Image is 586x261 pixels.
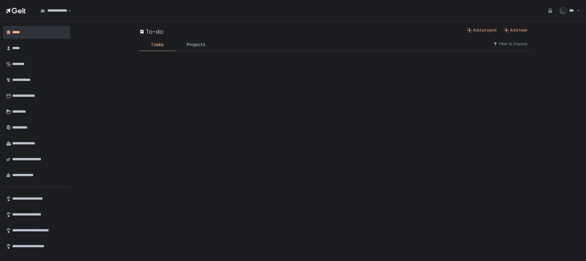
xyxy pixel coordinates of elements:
[139,27,163,36] div: To-do
[493,41,527,47] button: Filter & Display
[187,41,205,48] span: Projects
[504,27,527,33] button: Add task
[467,27,497,33] button: Add project
[151,41,164,48] span: Tasks
[37,4,71,17] div: Search for option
